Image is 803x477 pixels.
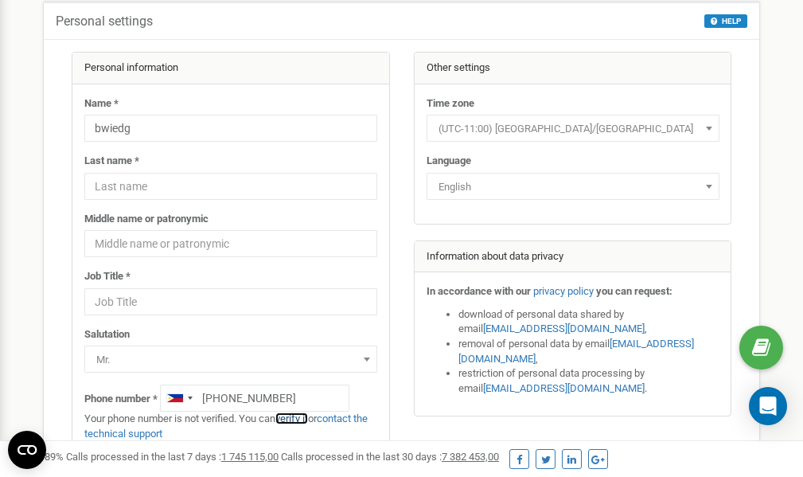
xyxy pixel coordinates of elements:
[56,14,153,29] h5: Personal settings
[84,327,130,342] label: Salutation
[84,230,377,257] input: Middle name or patronymic
[483,382,645,394] a: [EMAIL_ADDRESS][DOMAIN_NAME]
[84,154,139,169] label: Last name *
[427,285,531,297] strong: In accordance with our
[458,307,719,337] li: download of personal data shared by email ,
[483,323,645,334] a: [EMAIL_ADDRESS][DOMAIN_NAME]
[432,118,714,140] span: (UTC-11:00) Pacific/Midway
[596,285,672,297] strong: you can request:
[72,53,389,84] div: Personal information
[84,269,131,284] label: Job Title *
[749,387,787,425] div: Open Intercom Messenger
[415,241,731,273] div: Information about data privacy
[427,115,719,142] span: (UTC-11:00) Pacific/Midway
[90,349,372,371] span: Mr.
[84,173,377,200] input: Last name
[458,366,719,396] li: restriction of personal data processing by email .
[160,385,349,412] input: +1-800-555-55-55
[84,346,377,373] span: Mr.
[432,176,714,198] span: English
[704,14,747,28] button: HELP
[458,338,694,365] a: [EMAIL_ADDRESS][DOMAIN_NAME]
[221,451,279,463] u: 1 745 115,00
[84,288,377,315] input: Job Title
[84,115,377,142] input: Name
[533,285,594,297] a: privacy policy
[161,385,197,411] div: Telephone country code
[84,392,158,407] label: Phone number *
[427,96,474,111] label: Time zone
[427,154,471,169] label: Language
[66,451,279,463] span: Calls processed in the last 7 days :
[84,96,119,111] label: Name *
[84,212,209,227] label: Middle name or patronymic
[84,412,368,440] a: contact the technical support
[8,431,46,469] button: Open CMP widget
[442,451,499,463] u: 7 382 453,00
[275,412,308,424] a: verify it
[281,451,499,463] span: Calls processed in the last 30 days :
[415,53,731,84] div: Other settings
[84,412,377,441] p: Your phone number is not verified. You can or
[458,337,719,366] li: removal of personal data by email ,
[427,173,719,200] span: English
